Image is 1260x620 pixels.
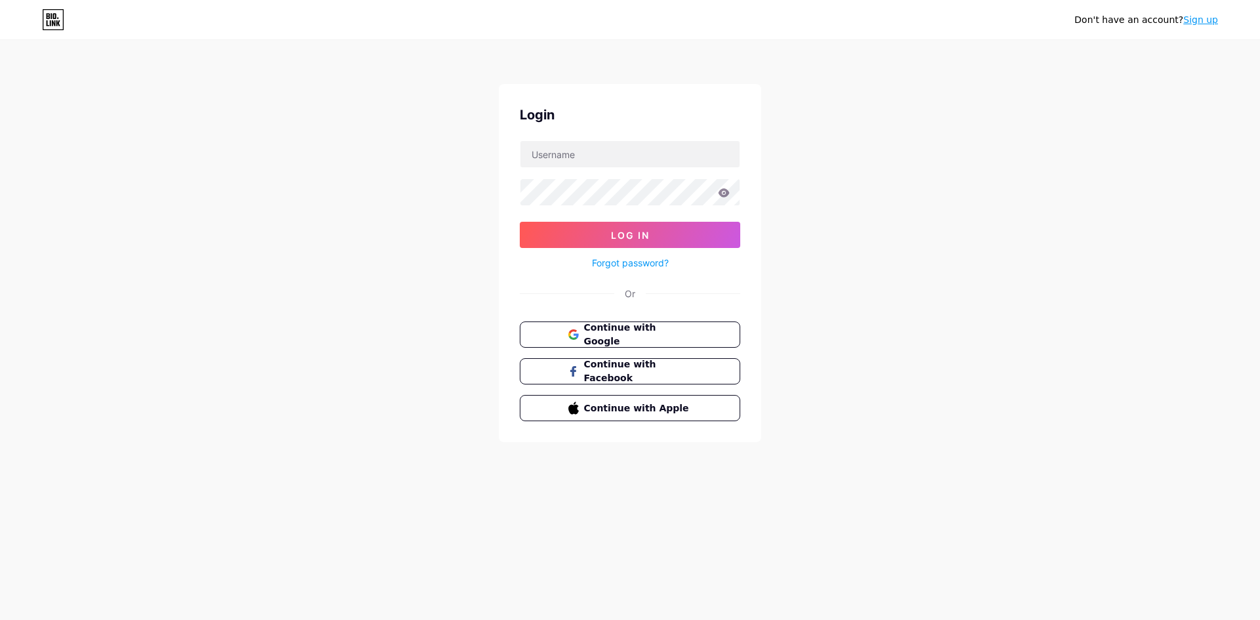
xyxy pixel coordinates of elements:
button: Continue with Apple [520,395,740,421]
div: Login [520,105,740,125]
span: Continue with Facebook [584,358,692,385]
a: Sign up [1183,14,1218,25]
div: Don't have an account? [1074,13,1218,27]
button: Continue with Facebook [520,358,740,384]
div: Or [625,287,635,300]
button: Continue with Google [520,321,740,348]
input: Username [520,141,740,167]
button: Log In [520,222,740,248]
span: Continue with Apple [584,402,692,415]
span: Continue with Google [584,321,692,348]
a: Forgot password? [592,256,669,270]
span: Log In [611,230,650,241]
